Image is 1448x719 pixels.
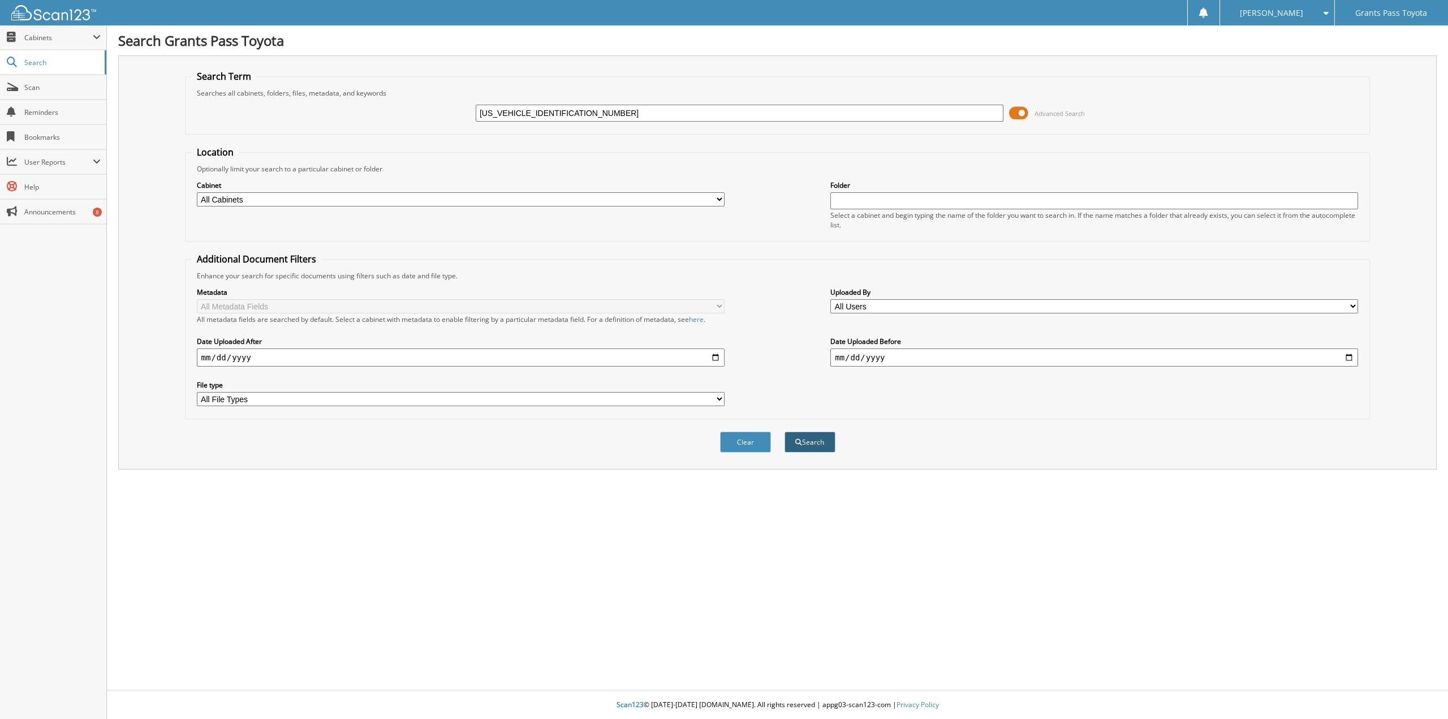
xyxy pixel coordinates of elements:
[191,253,322,265] legend: Additional Document Filters
[1035,109,1085,118] span: Advanced Search
[830,348,1358,367] input: end
[785,432,835,453] button: Search
[830,337,1358,346] label: Date Uploaded Before
[720,432,771,453] button: Clear
[197,287,725,297] label: Metadata
[830,210,1358,230] div: Select a cabinet and begin typing the name of the folder you want to search in. If the name match...
[197,348,725,367] input: start
[118,31,1437,50] h1: Search Grants Pass Toyota
[24,157,93,167] span: User Reports
[1391,665,1448,719] iframe: Chat Widget
[191,88,1364,98] div: Searches all cabinets, folders, files, metadata, and keywords
[24,107,101,117] span: Reminders
[24,207,101,217] span: Announcements
[191,271,1364,281] div: Enhance your search for specific documents using filters such as date and file type.
[107,691,1448,719] div: © [DATE]-[DATE] [DOMAIN_NAME]. All rights reserved | appg03-scan123-com |
[897,700,939,709] a: Privacy Policy
[1240,10,1303,16] span: [PERSON_NAME]
[830,287,1358,297] label: Uploaded By
[689,315,704,324] a: here
[830,180,1358,190] label: Folder
[1355,10,1427,16] span: Grants Pass Toyota
[191,164,1364,174] div: Optionally limit your search to a particular cabinet or folder
[24,58,99,67] span: Search
[617,700,644,709] span: Scan123
[191,70,257,83] legend: Search Term
[197,337,725,346] label: Date Uploaded After
[197,180,725,190] label: Cabinet
[197,380,725,390] label: File type
[11,5,96,20] img: scan123-logo-white.svg
[24,132,101,142] span: Bookmarks
[197,315,725,324] div: All metadata fields are searched by default. Select a cabinet with metadata to enable filtering b...
[24,83,101,92] span: Scan
[24,182,101,192] span: Help
[93,208,102,217] div: 8
[191,146,239,158] legend: Location
[24,33,93,42] span: Cabinets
